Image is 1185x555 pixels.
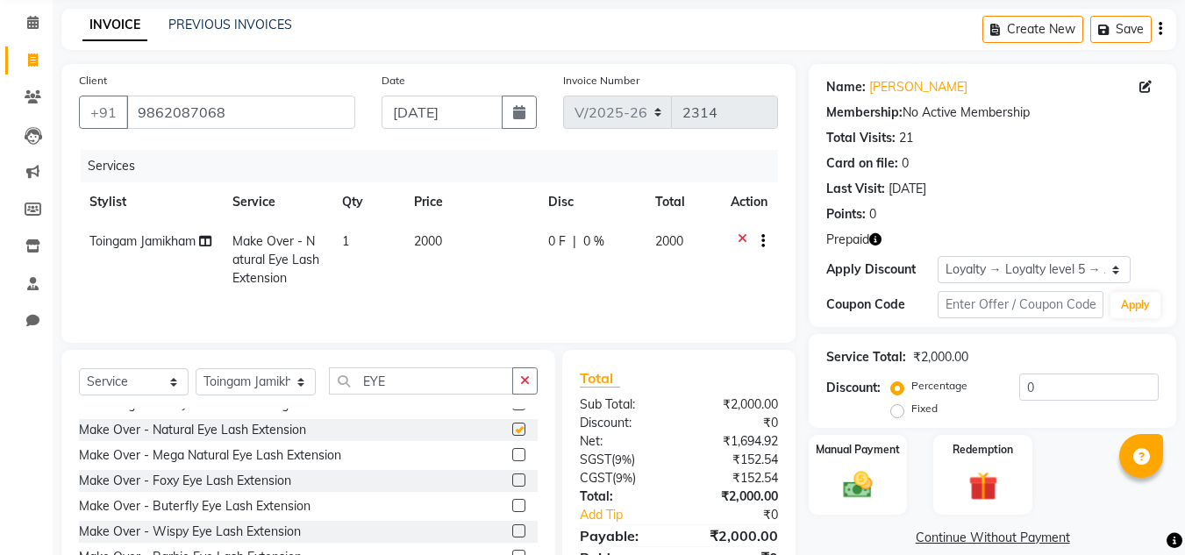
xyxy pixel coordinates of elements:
[869,78,967,96] a: [PERSON_NAME]
[580,369,620,388] span: Total
[615,452,632,466] span: 9%
[567,432,679,451] div: Net:
[1110,292,1160,318] button: Apply
[902,154,909,173] div: 0
[826,379,881,397] div: Discount:
[826,295,937,314] div: Coupon Code
[342,233,349,249] span: 1
[679,451,791,469] div: ₹152.54
[548,232,566,251] span: 0 F
[1090,16,1152,43] button: Save
[79,523,301,541] div: Make Over - Wispy Eye Lash Extension
[953,442,1013,458] label: Redemption
[567,414,679,432] div: Discount:
[869,205,876,224] div: 0
[89,233,196,249] span: Toingam Jamikham
[567,506,697,524] a: Add Tip
[826,103,903,122] div: Membership:
[232,233,319,286] span: Make Over - Natural Eye Lash Extension
[81,150,791,182] div: Services
[79,96,128,129] button: +91
[698,506,792,524] div: ₹0
[79,182,222,222] th: Stylist
[79,497,311,516] div: Make Over - Buterfly Eye Lash Extension
[79,73,107,89] label: Client
[826,260,937,279] div: Apply Discount
[834,468,882,502] img: _cash.svg
[826,231,869,249] span: Prepaid
[82,10,147,41] a: INVOICE
[826,348,906,366] div: Service Total:
[679,414,791,432] div: ₹0
[79,472,291,490] div: Make Over - Foxy Eye Lash Extension
[567,525,679,546] div: Payable:
[580,452,611,467] span: SGST
[938,291,1103,318] input: Enter Offer / Coupon Code
[826,129,896,147] div: Total Visits:
[79,446,341,465] div: Make Over - Mega Natural Eye Lash Extension
[679,525,791,546] div: ₹2,000.00
[583,232,604,251] span: 0 %
[126,96,355,129] input: Search by Name/Mobile/Email/Code
[655,233,683,249] span: 2000
[826,154,898,173] div: Card on file:
[960,468,1007,504] img: _gift.svg
[679,432,791,451] div: ₹1,694.92
[222,182,332,222] th: Service
[679,487,791,506] div: ₹2,000.00
[679,469,791,487] div: ₹152.54
[563,73,639,89] label: Invoice Number
[826,205,866,224] div: Points:
[403,182,538,222] th: Price
[816,442,900,458] label: Manual Payment
[679,395,791,414] div: ₹2,000.00
[645,182,720,222] th: Total
[79,421,306,439] div: Make Over - Natural Eye Lash Extension
[913,348,968,366] div: ₹2,000.00
[899,129,913,147] div: 21
[812,529,1173,547] a: Continue Without Payment
[580,470,612,486] span: CGST
[332,182,404,222] th: Qty
[567,469,679,487] div: ( )
[826,103,1159,122] div: No Active Membership
[538,182,645,222] th: Disc
[982,16,1083,43] button: Create New
[329,367,513,395] input: Search or Scan
[911,401,938,416] label: Fixed
[567,451,679,469] div: ( )
[414,233,442,249] span: 2000
[567,487,679,506] div: Total:
[573,232,576,251] span: |
[567,395,679,414] div: Sub Total:
[168,17,292,32] a: PREVIOUS INVOICES
[720,182,778,222] th: Action
[911,378,967,394] label: Percentage
[382,73,405,89] label: Date
[889,180,926,198] div: [DATE]
[826,78,866,96] div: Name:
[826,180,885,198] div: Last Visit:
[616,471,632,485] span: 9%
